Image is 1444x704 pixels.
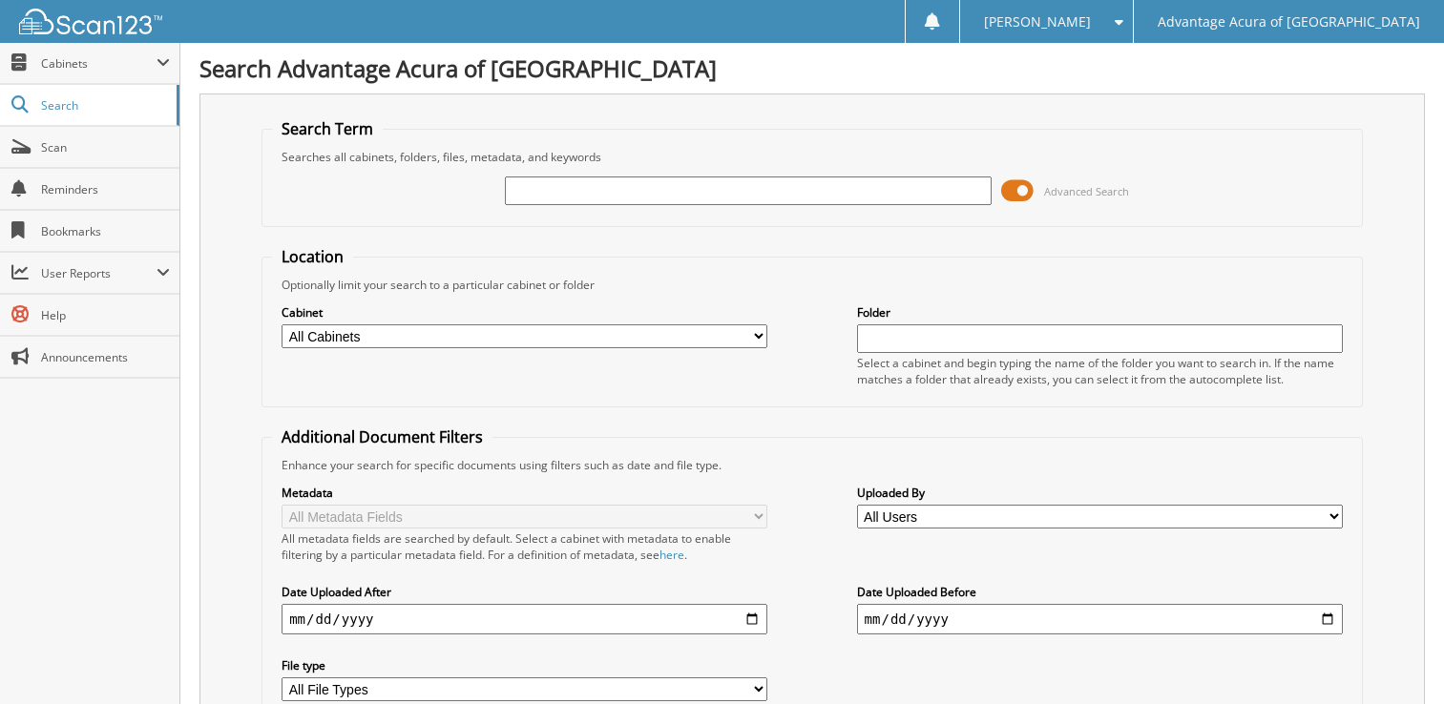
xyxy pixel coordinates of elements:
[41,181,170,197] span: Reminders
[272,457,1352,473] div: Enhance your search for specific documents using filters such as date and file type.
[41,349,170,365] span: Announcements
[41,97,167,114] span: Search
[282,604,767,634] input: start
[41,265,157,281] span: User Reports
[41,223,170,239] span: Bookmarks
[857,485,1343,501] label: Uploaded By
[659,547,684,563] a: here
[282,530,767,563] div: All metadata fields are searched by default. Select a cabinet with metadata to enable filtering b...
[857,355,1343,387] div: Select a cabinet and begin typing the name of the folder you want to search in. If the name match...
[272,246,353,267] legend: Location
[857,604,1343,634] input: end
[282,304,767,321] label: Cabinet
[282,657,767,673] label: File type
[272,149,1352,165] div: Searches all cabinets, folders, files, metadata, and keywords
[41,307,170,323] span: Help
[41,55,157,72] span: Cabinets
[1158,16,1420,28] span: Advantage Acura of [GEOGRAPHIC_DATA]
[857,304,1343,321] label: Folder
[1044,184,1129,198] span: Advanced Search
[282,485,767,501] label: Metadata
[199,52,1425,84] h1: Search Advantage Acura of [GEOGRAPHIC_DATA]
[272,277,1352,293] div: Optionally limit your search to a particular cabinet or folder
[282,584,767,600] label: Date Uploaded After
[984,16,1091,28] span: [PERSON_NAME]
[19,9,162,34] img: scan123-logo-white.svg
[272,118,383,139] legend: Search Term
[272,426,492,447] legend: Additional Document Filters
[41,139,170,155] span: Scan
[857,584,1343,600] label: Date Uploaded Before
